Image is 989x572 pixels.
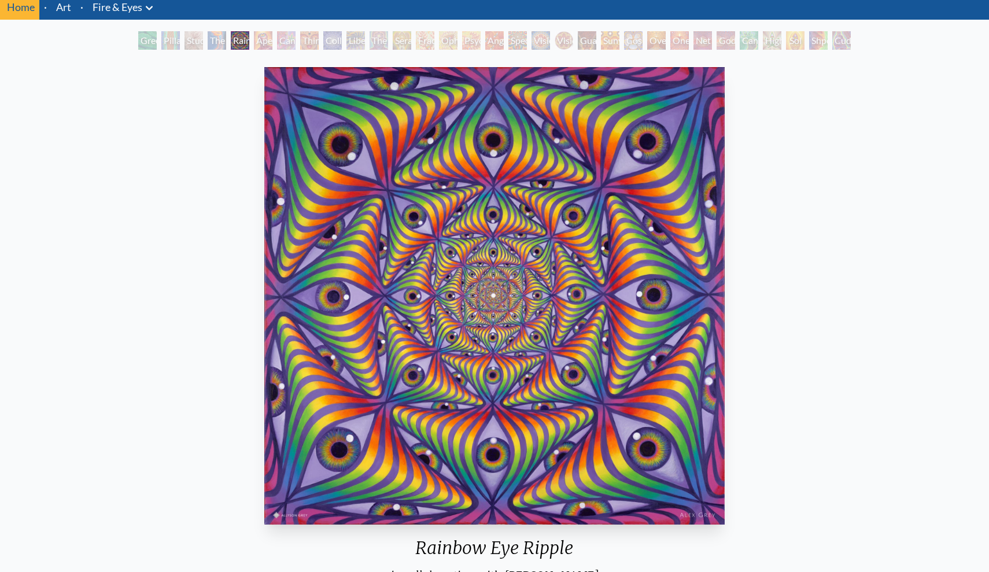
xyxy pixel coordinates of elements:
[184,31,203,50] div: Study for the Great Turn
[555,31,573,50] div: Vision [PERSON_NAME]
[508,31,527,50] div: Spectral Lotus
[161,31,180,50] div: Pillar of Awareness
[208,31,226,50] div: The Torch
[138,31,157,50] div: Green Hand
[786,31,805,50] div: Sol Invictus
[393,31,411,50] div: Seraphic Transport Docking on the Third Eye
[670,31,689,50] div: One
[416,31,434,50] div: Fractal Eyes
[254,31,272,50] div: Aperture
[277,31,296,50] div: Cannabis Sutra
[601,31,619,50] div: Sunyata
[532,31,550,50] div: Vision Crystal
[832,31,851,50] div: Cuddle
[809,31,828,50] div: Shpongled
[578,31,596,50] div: Guardian of Infinite Vision
[300,31,319,50] div: Third Eye Tears of Joy
[647,31,666,50] div: Oversoul
[231,31,249,50] div: Rainbow Eye Ripple
[370,31,388,50] div: The Seer
[264,67,725,525] img: Rainbow-Eye-Ripple-2019-Alex-Grey-Allyson-Grey-watermarked.jpeg
[740,31,758,50] div: Cannafist
[323,31,342,50] div: Collective Vision
[485,31,504,50] div: Angel Skin
[717,31,735,50] div: Godself
[260,537,729,567] div: Rainbow Eye Ripple
[693,31,712,50] div: Net of Being
[439,31,457,50] div: Ophanic Eyelash
[763,31,781,50] div: Higher Vision
[624,31,643,50] div: Cosmic Elf
[346,31,365,50] div: Liberation Through Seeing
[7,1,35,13] a: Home
[462,31,481,50] div: Psychomicrograph of a Fractal Paisley Cherub Feather Tip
